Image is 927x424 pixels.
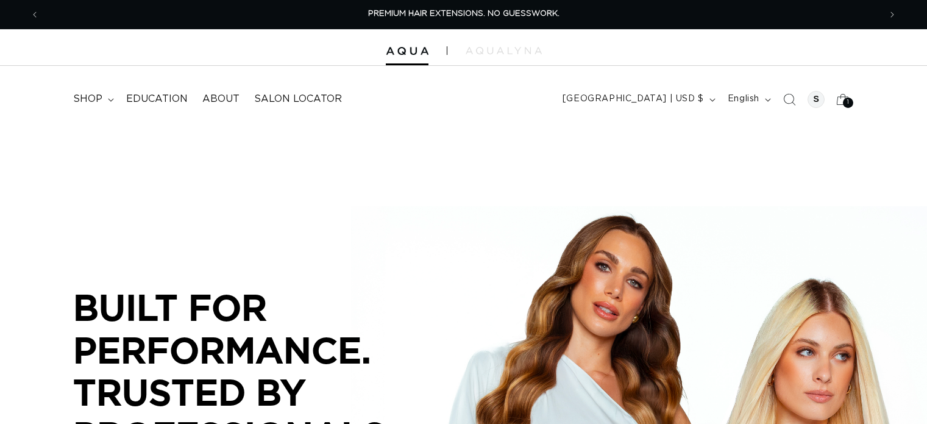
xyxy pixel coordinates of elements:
img: Aqua Hair Extensions [386,47,428,56]
a: Education [119,85,195,113]
a: Salon Locator [247,85,349,113]
a: About [195,85,247,113]
span: PREMIUM HAIR EXTENSIONS. NO GUESSWORK. [368,10,559,18]
summary: shop [66,85,119,113]
span: English [728,93,759,106]
span: About [202,93,240,106]
span: shop [73,93,102,106]
span: Education [126,93,188,106]
span: [GEOGRAPHIC_DATA] | USD $ [563,93,704,106]
button: English [720,88,776,111]
summary: Search [776,86,803,113]
button: Previous announcement [21,3,48,26]
button: Next announcement [879,3,906,26]
span: 1 [847,98,850,108]
button: [GEOGRAPHIC_DATA] | USD $ [555,88,720,111]
img: aqualyna.com [466,47,542,54]
span: Salon Locator [254,93,342,106]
